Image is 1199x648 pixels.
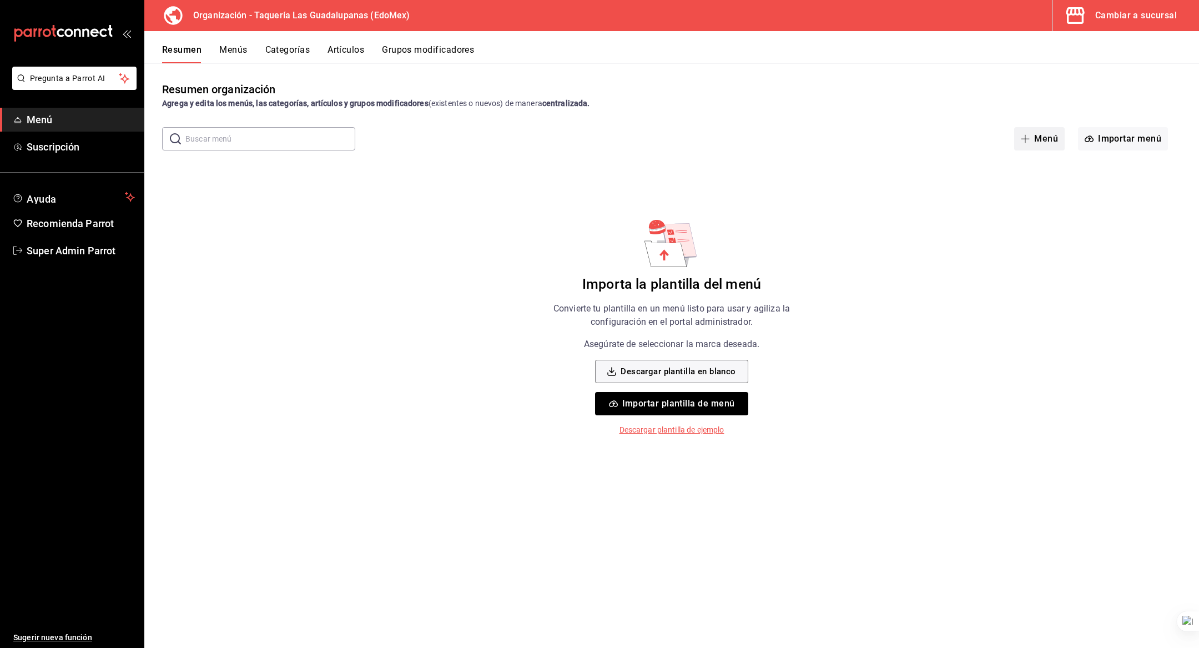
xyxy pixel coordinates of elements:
[162,81,276,98] div: Resumen organización
[532,302,812,329] p: Convierte tu plantilla en un menú listo para usar y agiliza la configuración en el portal adminis...
[12,67,137,90] button: Pregunta a Parrot AI
[584,338,759,351] p: Asegúrate de seleccionar la marca deseada.
[27,190,120,204] span: Ayuda
[162,44,201,63] button: Resumen
[122,29,131,38] button: open_drawer_menu
[265,44,310,63] button: Categorías
[1095,8,1177,23] div: Cambiar a sucursal
[219,44,247,63] button: Menús
[382,44,474,63] button: Grupos modificadores
[162,99,429,108] strong: Agrega y edita los menús, las categorías, artículos y grupos modificadores
[582,276,761,293] h6: Importa la plantilla del menú
[27,243,135,258] span: Super Admin Parrot
[1078,127,1168,150] button: Importar menú
[542,99,590,108] strong: centralizada.
[30,73,119,84] span: Pregunta a Parrot AI
[162,98,1181,109] div: (existentes o nuevos) de manera
[27,216,135,231] span: Recomienda Parrot
[595,392,748,415] button: Importar plantilla de menú
[162,44,1199,63] div: navigation tabs
[1014,127,1065,150] button: Menú
[595,360,748,383] button: Descargar plantilla en blanco
[185,128,355,150] input: Buscar menú
[13,632,135,644] span: Sugerir nueva función
[27,139,135,154] span: Suscripción
[184,9,410,22] h3: Organización - Taquería Las Guadalupanas (EdoMex)
[619,424,724,436] p: Descargar plantilla de ejemplo
[27,112,135,127] span: Menú
[8,81,137,92] a: Pregunta a Parrot AI
[328,44,364,63] button: Artículos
